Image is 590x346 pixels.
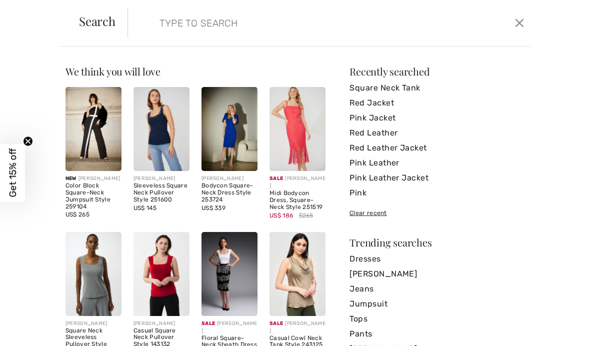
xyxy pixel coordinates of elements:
[349,125,524,140] a: Red Leather
[269,190,325,210] div: Midi Bodycon Dress, Square-Neck Style 251519
[133,175,189,182] div: [PERSON_NAME]
[65,64,160,78] span: We think you will love
[201,320,257,335] div: [PERSON_NAME]
[65,320,121,327] div: [PERSON_NAME]
[349,311,524,326] a: Tops
[349,296,524,311] a: Jumpsuit
[201,87,257,171] img: Bodycon Square-Neck Dress Style 253724. Royal Sapphire 163
[201,175,257,182] div: [PERSON_NAME]
[349,251,524,266] a: Dresses
[23,136,33,146] button: Close teaser
[349,155,524,170] a: Pink Leather
[152,8,422,38] input: TYPE TO SEARCH
[349,140,524,155] a: Red Leather Jacket
[349,170,524,185] a: Pink Leather Jacket
[133,320,189,327] div: [PERSON_NAME]
[133,204,156,211] span: US$ 145
[349,281,524,296] a: Jeans
[201,232,257,316] img: Floral Square-Neck Sheath Dress Style 223724. Black/Vanilla
[65,175,76,181] span: New
[201,204,225,211] span: US$ 339
[201,182,257,203] div: Bodycon Square-Neck Dress Style 253724
[133,87,189,171] img: Sleeveless Square Neck Pullover Style 251600. White
[65,232,121,316] img: Square Neck Sleeveless Pullover Style 253291. Grey melange
[269,175,325,190] div: [PERSON_NAME]
[349,266,524,281] a: [PERSON_NAME]
[269,320,325,335] div: [PERSON_NAME]
[133,182,189,203] div: Sleeveless Square Neck Pullover Style 251600
[201,320,215,326] span: Sale
[7,148,18,197] span: Get 15% off
[349,95,524,110] a: Red Jacket
[65,211,89,218] span: US$ 265
[349,66,524,76] div: Recently searched
[349,326,524,341] a: Pants
[133,232,189,316] img: Casual Square Neck Pullover Style 143132. Vanilla
[65,182,121,210] div: Color Block Square-Neck Jumpsuit Style 259104
[269,87,325,171] img: Midi Bodycon Dress, Square-Neck Style 251519. Fuchsia
[65,175,121,182] div: [PERSON_NAME]
[512,15,527,31] button: Close
[79,15,115,27] span: Search
[349,185,524,200] a: Pink
[299,211,313,220] span: $265
[269,212,293,219] span: US$ 186
[269,320,283,326] span: Sale
[65,87,121,171] img: Color Block Square-Neck Jumpsuit Style 259104. Black/Off White
[349,208,524,217] div: Clear recent
[349,80,524,95] a: Square Neck Tank
[269,175,283,181] span: Sale
[349,237,524,247] div: Trending searches
[269,232,325,316] img: Casual Cowl Neck Tank Style 243125. Vanilla 30
[349,110,524,125] a: Pink Jacket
